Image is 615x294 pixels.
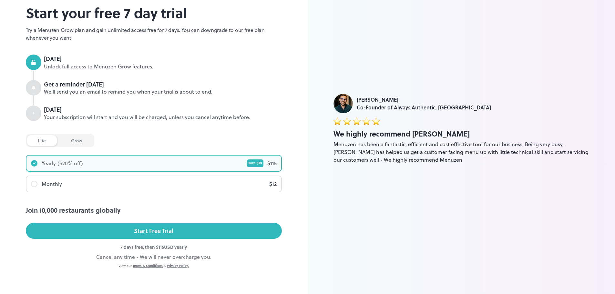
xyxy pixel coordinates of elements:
div: [PERSON_NAME] [357,96,491,104]
div: View our & [26,263,282,268]
div: ($ 20 % off) [57,159,83,167]
img: star [363,117,370,125]
div: Cancel any time - We will never overcharge you. [26,253,282,261]
img: star [343,117,351,125]
div: $ 115 [267,159,277,167]
button: Start Free Trial [26,223,282,239]
div: Save $ 29 [247,159,263,167]
div: grow [60,135,93,146]
img: star [333,117,341,125]
div: Monthly [42,180,62,188]
div: We highly recommend [PERSON_NAME] [333,128,589,139]
div: [DATE] [44,105,282,114]
div: Join 10,000 restaurants globally [26,205,282,215]
img: star [372,117,380,125]
div: 7 days free, then $ 115 USD yearly [26,244,282,250]
a: Privacy Policy. [167,263,189,268]
div: Co-Founder of Always Authentic, [GEOGRAPHIC_DATA] [357,104,491,111]
div: Unlock full access to Menuzen Grow features. [44,63,282,70]
div: lite [27,135,57,146]
p: Try a Menuzen Grow plan and gain unlimited access free for 7 days. You can downgrade to our free ... [26,26,282,42]
img: star [353,117,361,125]
div: $ 12 [269,180,277,188]
div: Menuzen has been a fantastic, efficient and cost effective tool for our business. Being very busy... [333,140,589,164]
h2: Start your free 7 day trial [26,3,282,23]
a: Terms & Conditions [133,263,163,268]
div: We’ll send you an email to remind you when your trial is about to end. [44,88,282,96]
img: Jade Hajj [333,94,353,113]
div: Start Free Trial [134,226,173,236]
div: Yearly [42,159,56,167]
div: Your subscription will start and you will be charged, unless you cancel anytime before. [44,114,282,121]
div: Get a reminder [DATE] [44,80,282,88]
div: [DATE] [44,55,282,63]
